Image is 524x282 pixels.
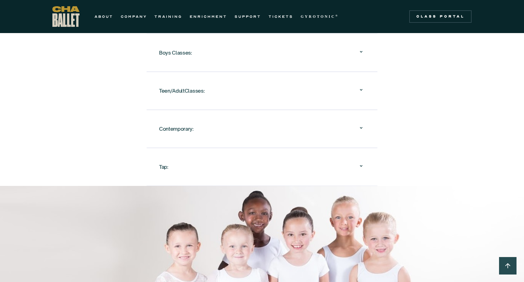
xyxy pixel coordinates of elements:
[159,119,365,139] div: Contemporary:
[301,13,339,20] a: GYROTONIC®
[301,14,335,19] strong: GYROTONIC
[190,13,227,20] a: ENRICHMENT
[413,14,468,19] div: Class Portal
[154,13,182,20] a: TRAINING
[159,43,365,63] div: Boys Classes:
[159,47,192,58] div: Boys Classes:
[159,85,205,96] div: Teen/AdultClasses:
[159,123,194,134] div: Contemporary:
[409,10,472,23] a: Class Portal
[235,13,261,20] a: SUPPORT
[52,6,80,27] a: home
[269,13,293,20] a: TICKETS
[121,13,147,20] a: COMPANY
[159,161,168,173] div: Tap:
[95,13,113,20] a: ABOUT
[335,14,339,17] sup: ®
[159,81,365,101] div: Teen/AdultClasses:
[159,157,365,177] div: Tap:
